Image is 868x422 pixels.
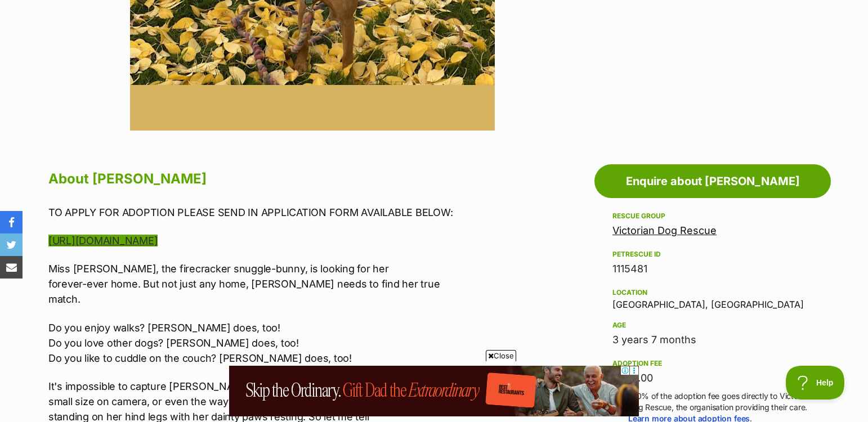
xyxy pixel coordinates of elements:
[612,286,813,309] div: [GEOGRAPHIC_DATA], [GEOGRAPHIC_DATA]
[612,359,813,368] div: Adoption fee
[612,212,813,221] div: Rescue group
[48,167,513,191] h2: About [PERSON_NAME]
[612,261,813,277] div: 1115481
[48,235,158,246] a: [URL][DOMAIN_NAME]
[594,164,831,198] a: Enquire about [PERSON_NAME]
[612,370,813,386] div: $850.00
[612,250,813,259] div: PetRescue ID
[48,261,513,307] p: Miss [PERSON_NAME], the firecracker snuggle-bunny, is looking for her forever-ever home. But not ...
[786,366,845,399] iframe: Help Scout Beacon - Open
[612,321,813,330] div: Age
[229,366,639,416] iframe: Advertisement
[612,332,813,348] div: 3 years 7 months
[612,225,717,236] a: Victorian Dog Rescue
[486,350,516,361] span: Close
[48,320,513,366] p: Do you enjoy walks? [PERSON_NAME] does, too! Do you love other dogs? [PERSON_NAME] does, too! Do ...
[48,205,513,220] p: TO APPLY FOR ADOPTION PLEASE SEND IN APPLICATION FORM AVAILABLE BELOW:
[612,288,813,297] div: Location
